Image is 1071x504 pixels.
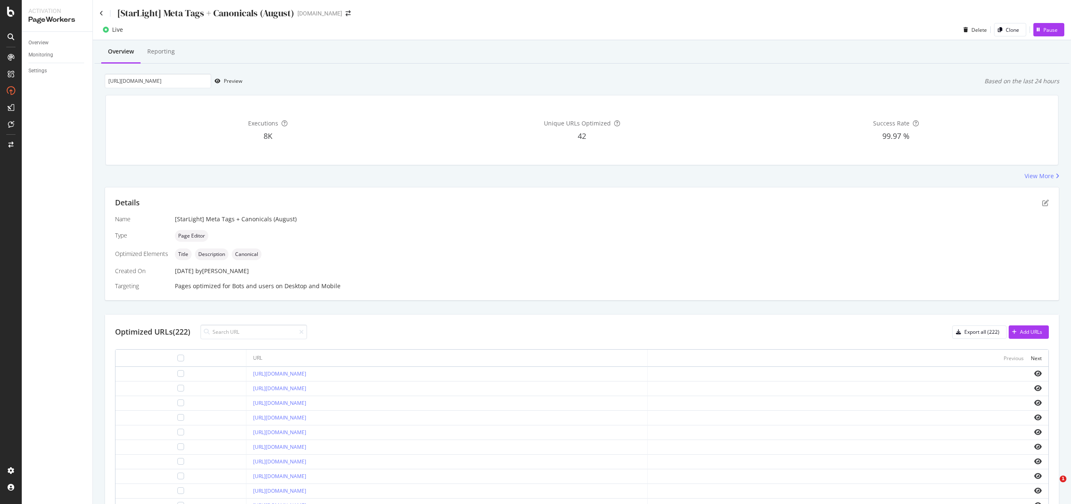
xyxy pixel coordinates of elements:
[115,250,168,258] div: Optimized Elements
[253,385,306,392] a: [URL][DOMAIN_NAME]
[28,7,86,15] div: Activation
[115,267,168,275] div: Created On
[175,230,208,242] div: neutral label
[1004,355,1024,362] div: Previous
[175,248,192,260] div: neutral label
[195,248,228,260] div: neutral label
[1043,476,1063,496] iframe: Intercom live chat
[175,267,1049,275] div: [DATE]
[253,458,306,465] a: [URL][DOMAIN_NAME]
[253,399,306,407] a: [URL][DOMAIN_NAME]
[1033,23,1064,36] button: Pause
[28,67,47,75] div: Settings
[175,282,1049,290] div: Pages optimized for on
[211,74,242,88] button: Preview
[1004,353,1024,363] button: Previous
[253,443,306,450] a: [URL][DOMAIN_NAME]
[1034,385,1042,391] i: eye
[264,131,272,141] span: 8K
[882,131,910,141] span: 99.97 %
[28,15,86,25] div: PageWorkers
[224,77,242,84] div: Preview
[1034,414,1042,421] i: eye
[100,10,103,16] a: Click to go back
[578,131,586,141] span: 42
[1042,200,1049,206] div: pen-to-square
[873,119,910,127] span: Success Rate
[1020,328,1042,335] div: Add URLs
[1025,172,1059,180] a: View More
[115,197,140,208] div: Details
[971,26,987,33] div: Delete
[1034,473,1042,479] i: eye
[1025,172,1054,180] div: View More
[195,267,249,275] div: by [PERSON_NAME]
[232,282,274,290] div: Bots and users
[115,231,168,240] div: Type
[1034,443,1042,450] i: eye
[1034,487,1042,494] i: eye
[200,325,307,339] input: Search URL
[1034,370,1042,377] i: eye
[1034,399,1042,406] i: eye
[253,473,306,480] a: [URL][DOMAIN_NAME]
[178,233,205,238] span: Page Editor
[115,215,168,223] div: Name
[960,23,987,36] button: Delete
[284,282,341,290] div: Desktop and Mobile
[1034,429,1042,435] i: eye
[253,429,306,436] a: [URL][DOMAIN_NAME]
[175,215,1049,223] div: [StarLight] Meta Tags + Canonicals (August)
[28,67,87,75] a: Settings
[1031,355,1042,362] div: Next
[253,370,306,377] a: [URL][DOMAIN_NAME]
[994,23,1026,36] button: Clone
[297,9,342,18] div: [DOMAIN_NAME]
[1034,458,1042,465] i: eye
[1009,325,1049,339] button: Add URLs
[1043,26,1058,33] div: Pause
[147,47,175,56] div: Reporting
[1031,353,1042,363] button: Next
[198,252,225,257] span: Description
[105,74,211,88] input: Preview your optimization on a URL
[178,252,188,257] span: Title
[346,10,351,16] div: arrow-right-arrow-left
[28,51,53,59] div: Monitoring
[248,119,278,127] span: Executions
[28,51,87,59] a: Monitoring
[964,328,999,335] div: Export all (222)
[115,327,190,338] div: Optimized URLs (222)
[28,38,87,47] a: Overview
[115,282,168,290] div: Targeting
[232,248,261,260] div: neutral label
[253,354,262,362] div: URL
[117,7,294,20] div: [StarLight] Meta Tags + Canonicals (August)
[235,252,258,257] span: Canonical
[1060,476,1066,482] span: 1
[544,119,611,127] span: Unique URLs Optimized
[952,325,1007,339] button: Export all (222)
[112,26,123,34] div: Live
[253,487,306,494] a: [URL][DOMAIN_NAME]
[1006,26,1019,33] div: Clone
[984,77,1059,85] div: Based on the last 24 hours
[108,47,134,56] div: Overview
[28,38,49,47] div: Overview
[253,414,306,421] a: [URL][DOMAIN_NAME]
